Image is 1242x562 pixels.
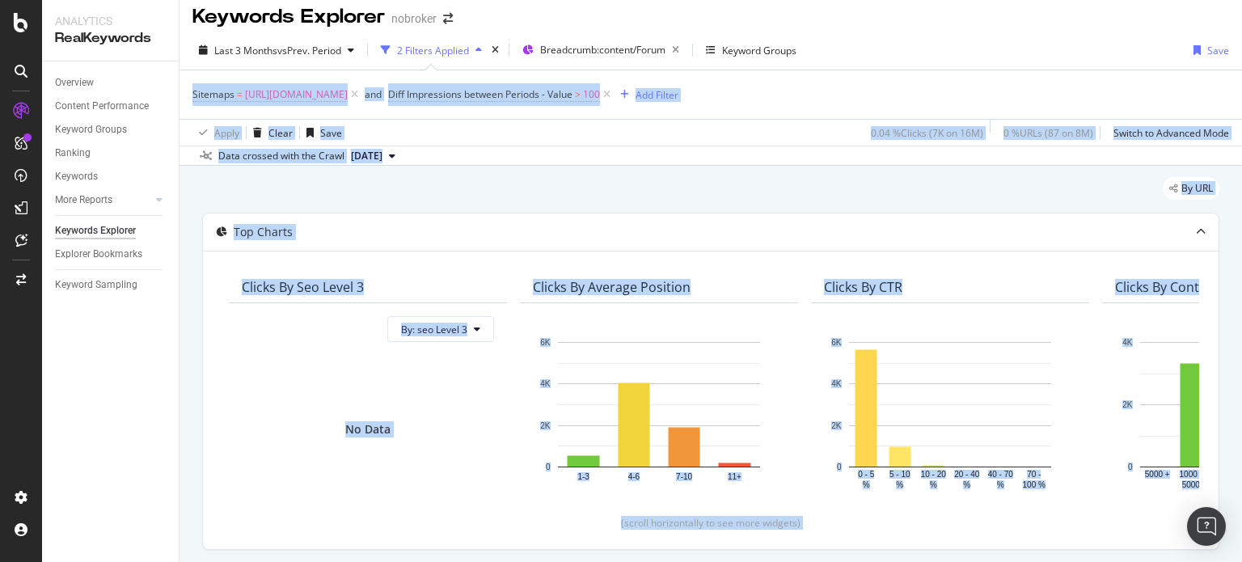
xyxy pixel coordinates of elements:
button: Switch to Advanced Mode [1107,120,1229,146]
div: Apply [214,126,239,140]
text: 70 - [1027,470,1041,479]
span: Diff Impressions between Periods - Value [388,87,572,101]
text: 4K [540,380,551,389]
svg: A chart. [533,334,785,491]
text: 2K [1122,400,1133,409]
button: [DATE] [344,146,402,166]
text: 5 - 10 [889,470,910,479]
text: 7-10 [676,472,692,481]
a: Keywords [55,168,167,185]
div: Clicks By seo Level 3 [242,279,364,295]
span: vs Prev. Period [277,44,341,57]
span: = [237,87,243,101]
text: 40 - 70 [988,470,1014,479]
text: % [963,480,970,489]
span: [URL][DOMAIN_NAME] [245,83,348,106]
text: 20 - 40 [954,470,980,479]
button: and [365,87,382,102]
div: Switch to Advanced Mode [1113,126,1229,140]
text: 100 % [1023,480,1046,489]
span: 2025 Aug. 4th [351,149,382,163]
text: 2K [540,421,551,430]
div: arrow-right-arrow-left [443,13,453,24]
div: Keyword Groups [722,44,796,57]
div: Add Filter [636,88,678,102]
text: 2K [831,421,842,430]
div: Keywords Explorer [192,3,385,31]
span: Last 3 Months [214,44,277,57]
text: 5000 [1182,480,1201,489]
span: > [575,87,581,101]
text: % [997,480,1004,489]
a: Content Performance [55,98,167,115]
div: Clicks By CTR [824,279,902,295]
text: 6K [831,338,842,347]
button: Apply [192,120,239,146]
button: Save [1187,37,1229,63]
a: Keyword Groups [55,121,167,138]
button: By: seo Level 3 [387,316,494,342]
button: 2 Filters Applied [374,37,488,63]
text: % [930,480,937,489]
div: nobroker [391,11,437,27]
text: 11+ [728,472,741,481]
text: 0 [837,463,842,471]
div: No Data [345,421,391,437]
div: Top Charts [234,224,293,240]
div: (scroll horizontally to see more widgets) [222,516,1199,530]
a: Keyword Sampling [55,277,167,294]
div: Explorer Bookmarks [55,246,142,263]
div: Data crossed with the Crawl [218,149,344,163]
text: 0 - 5 [858,470,874,479]
span: By: seo Level 3 [401,323,467,336]
button: Save [300,120,342,146]
div: Open Intercom Messenger [1187,507,1226,546]
div: 0.04 % Clicks ( 7K on 16M ) [871,126,983,140]
button: Keyword Groups [699,37,803,63]
span: Sitemaps [192,87,234,101]
div: legacy label [1163,177,1219,200]
a: Keywords Explorer [55,222,167,239]
a: Overview [55,74,167,91]
text: 0 [1128,463,1133,471]
span: By URL [1181,184,1213,193]
div: Clicks By Average Position [533,279,691,295]
div: Ranking [55,145,91,162]
text: % [863,480,870,489]
text: 10 - 20 [921,470,947,479]
div: 2 Filters Applied [397,44,469,57]
text: 1000 - [1180,470,1202,479]
text: 5000 + [1145,470,1170,479]
div: RealKeywords [55,29,166,48]
svg: A chart. [824,334,1076,491]
div: Keyword Groups [55,121,127,138]
div: and [365,87,382,101]
div: More Reports [55,192,112,209]
span: Breadcrumb: content/Forum [540,43,665,57]
text: % [896,480,903,489]
div: Save [320,126,342,140]
text: 6K [540,338,551,347]
div: Keywords [55,168,98,185]
text: 4-6 [628,472,640,481]
text: 0 [546,463,551,471]
a: More Reports [55,192,151,209]
text: 4K [1122,338,1133,347]
a: Explorer Bookmarks [55,246,167,263]
div: Clear [268,126,293,140]
div: times [488,42,502,58]
div: Save [1207,44,1229,57]
text: 4K [831,380,842,389]
span: 100 [583,83,600,106]
div: Keywords Explorer [55,222,136,239]
button: Clear [247,120,293,146]
button: Breadcrumb:content/Forum [516,37,686,63]
div: Analytics [55,13,166,29]
a: Ranking [55,145,167,162]
div: Content Performance [55,98,149,115]
text: 1-3 [577,472,589,481]
button: Add Filter [614,85,678,104]
div: 0 % URLs ( 87 on 8M ) [1003,126,1093,140]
